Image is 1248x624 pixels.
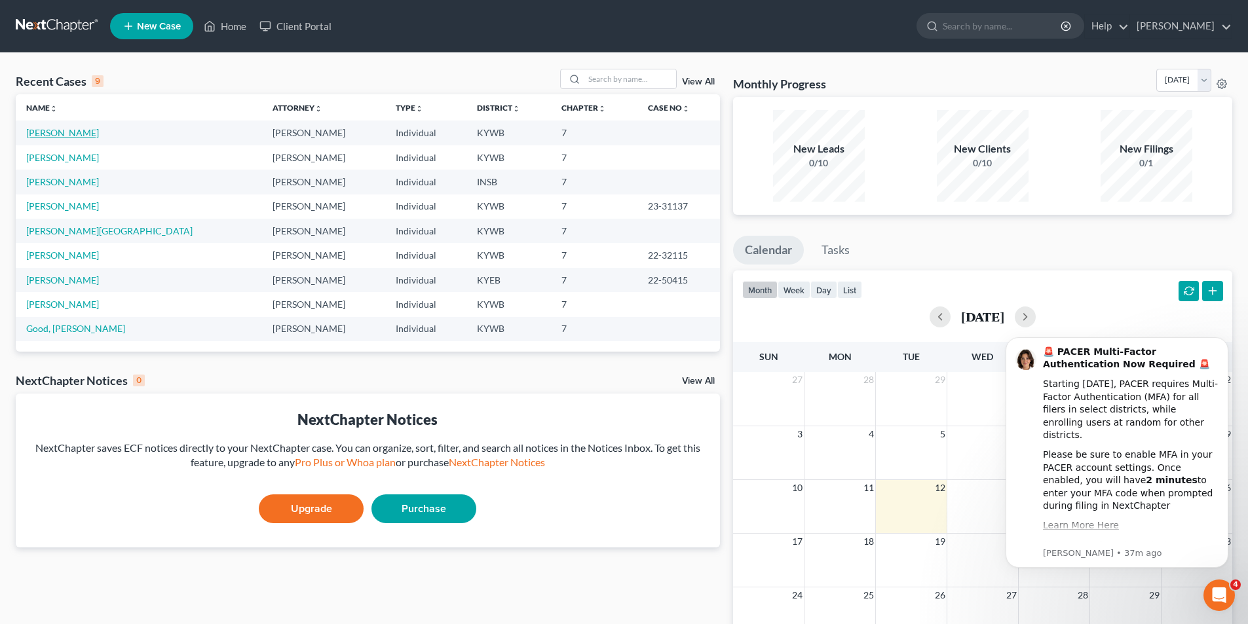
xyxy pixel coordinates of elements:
[466,292,551,316] td: KYWB
[385,219,466,243] td: Individual
[934,534,947,549] span: 19
[385,292,466,316] td: Individual
[837,281,862,299] button: list
[584,69,676,88] input: Search by name...
[466,219,551,243] td: KYWB
[26,441,709,471] div: NextChapter saves ECF notices directly to your NextChapter case. You can organize, sort, filter, ...
[791,534,804,549] span: 17
[26,409,709,430] div: NextChapter Notices
[733,236,804,265] a: Calendar
[26,103,58,113] a: Nameunfold_more
[26,299,99,310] a: [PERSON_NAME]
[371,494,476,523] a: Purchase
[314,105,322,113] i: unfold_more
[466,317,551,341] td: KYWB
[939,426,947,442] span: 5
[551,120,637,145] td: 7
[551,170,637,194] td: 7
[637,243,720,267] td: 22-32115
[1085,14,1129,38] a: Help
[551,268,637,292] td: 7
[26,323,125,334] a: Good, [PERSON_NAME]
[16,373,145,388] div: NextChapter Notices
[26,127,99,138] a: [PERSON_NAME]
[262,120,385,145] td: [PERSON_NAME]
[262,170,385,194] td: [PERSON_NAME]
[598,105,606,113] i: unfold_more
[682,105,690,113] i: unfold_more
[259,494,364,523] a: Upgrade
[791,587,804,603] span: 24
[262,194,385,219] td: [PERSON_NAME]
[262,145,385,170] td: [PERSON_NAME]
[137,22,181,31] span: New Case
[262,219,385,243] td: [PERSON_NAME]
[385,170,466,194] td: Individual
[551,292,637,316] td: 7
[466,268,551,292] td: KYEB
[862,534,875,549] span: 18
[934,372,947,388] span: 29
[26,200,99,211] a: [PERSON_NAME]
[810,281,837,299] button: day
[551,145,637,170] td: 7
[903,351,920,362] span: Tue
[742,281,778,299] button: month
[551,243,637,267] td: 7
[1130,14,1232,38] a: [PERSON_NAME]
[50,105,58,113] i: unfold_more
[466,170,551,194] td: INSB
[466,194,551,219] td: KYWB
[862,480,875,496] span: 11
[561,103,606,113] a: Chapterunfold_more
[449,456,545,468] a: NextChapter Notices
[1148,587,1161,603] span: 29
[262,243,385,267] td: [PERSON_NAME]
[810,236,861,265] a: Tasks
[26,225,193,236] a: [PERSON_NAME][GEOGRAPHIC_DATA]
[385,243,466,267] td: Individual
[415,105,423,113] i: unfold_more
[733,76,826,92] h3: Monthly Progress
[262,268,385,292] td: [PERSON_NAME]
[92,75,104,87] div: 9
[943,14,1063,38] input: Search by name...
[972,351,993,362] span: Wed
[791,480,804,496] span: 10
[273,103,322,113] a: Attorneyunfold_more
[385,268,466,292] td: Individual
[1005,587,1018,603] span: 27
[385,120,466,145] td: Individual
[26,249,99,261] a: [PERSON_NAME]
[1101,141,1192,156] div: New Filings
[197,14,253,38] a: Home
[637,194,720,219] td: 23-31137
[466,243,551,267] td: KYWB
[551,219,637,243] td: 7
[385,317,466,341] td: Individual
[986,318,1248,589] iframe: Intercom notifications message
[862,587,875,603] span: 25
[961,310,1004,323] h2: [DATE]
[937,141,1029,156] div: New Clients
[829,351,852,362] span: Mon
[773,156,865,170] div: 0/10
[934,587,947,603] span: 26
[937,156,1029,170] div: 0/10
[867,426,875,442] span: 4
[396,103,423,113] a: Typeunfold_more
[26,152,99,163] a: [PERSON_NAME]
[477,103,520,113] a: Districtunfold_more
[1203,579,1235,611] iframe: Intercom live chat
[253,14,338,38] a: Client Portal
[26,176,99,187] a: [PERSON_NAME]
[796,426,804,442] span: 3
